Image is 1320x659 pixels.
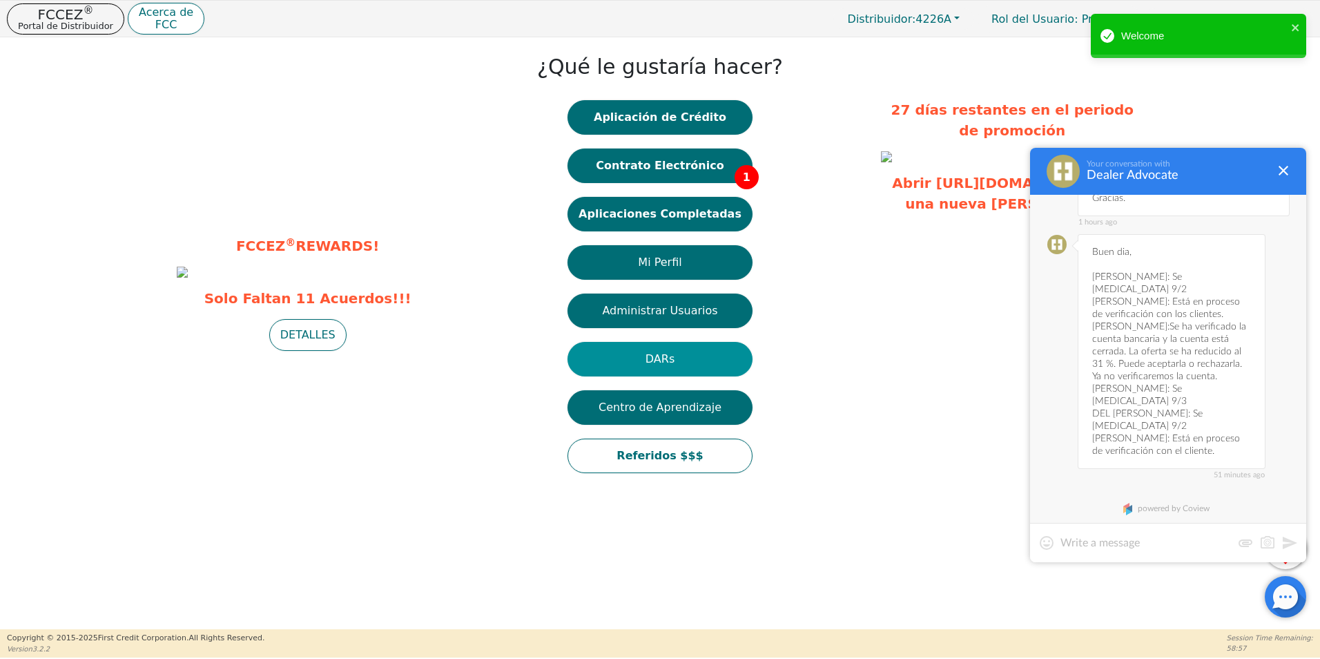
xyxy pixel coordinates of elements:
button: DARs [567,342,753,376]
sup: ® [83,4,93,17]
sup: ® [285,236,295,249]
span: Distribuidor: [848,12,916,26]
p: Copyright © 2015- 2025 First Credit Corporation. [7,633,264,644]
p: FCCEZ [18,8,113,21]
p: Acerca de [139,7,193,18]
p: Portal de Distribuidor [18,21,113,30]
p: FCC [139,19,193,30]
p: Primario [978,6,1141,32]
button: close [1291,19,1301,35]
button: Centro de Aprendizaje [567,390,753,425]
button: Aplicación de Crédito [567,100,753,135]
img: 8b2b2941-d3d6-49fe-aca2-5854f6ac7cc9 [177,267,188,278]
button: 4226A:[PERSON_NAME] [1145,8,1313,30]
p: Version 3.2.2 [7,644,264,654]
div: Dealer Advocate [1087,169,1268,182]
div: Buen dia, [PERSON_NAME]: Se [MEDICAL_DATA] 9/2 [PERSON_NAME]: Está en proceso de verificación con... [1078,234,1265,469]
p: 27 días restantes en el periodo de promoción [881,99,1143,141]
span: All Rights Reserved. [188,633,264,642]
button: DETALLES [269,319,347,351]
h1: ¿Qué le gustaría hacer? [537,55,783,79]
img: 82830da5-9369-4e49-9281-414791dbc088 [881,151,892,162]
span: 1 hours ago [1078,218,1289,227]
span: Rol del Usuario : [991,12,1078,26]
a: powered by Coview [1115,498,1222,519]
p: Session Time Remaining: [1227,633,1313,643]
p: 58:57 [1227,643,1313,653]
div: Welcome [1121,28,1287,44]
button: Aplicaciones Completadas [567,197,753,231]
button: Acerca deFCC [128,3,204,35]
a: Rol del Usuario: Primario [978,6,1141,32]
span: 4226A [848,12,951,26]
span: Solo Faltan 11 Acuerdos!!! [177,288,439,309]
button: Administrar Usuarios [567,294,753,328]
button: Distribuidor:4226A [833,8,975,30]
div: Your conversation with [1087,159,1268,169]
a: Abrir [URL][DOMAIN_NAME] en una nueva [PERSON_NAME] [892,175,1132,212]
button: Contrato Electrónico1 [567,149,753,183]
button: Mi Perfil [567,245,753,280]
button: Referidos $$$ [567,439,753,473]
span: 51 minutes ago [1078,471,1265,479]
p: FCCEZ REWARDS! [177,236,439,256]
span: 1 [735,165,759,189]
button: FCCEZ®Portal de Distribuidor [7,3,124,35]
